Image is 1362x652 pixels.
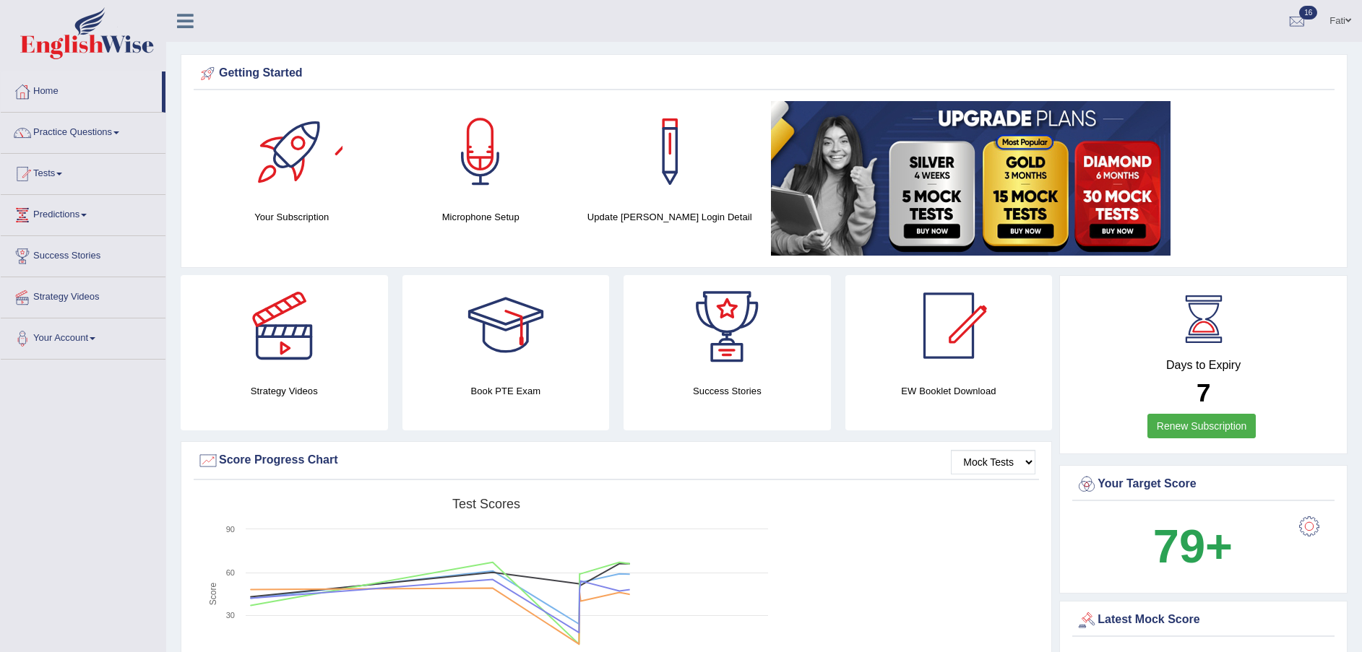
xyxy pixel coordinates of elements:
[1,113,165,149] a: Practice Questions
[226,525,235,534] text: 90
[1,195,165,231] a: Predictions
[197,450,1035,471] div: Score Progress Chart
[845,383,1053,399] h4: EW Booklet Download
[208,583,218,606] tspan: Score
[1076,359,1331,372] h4: Days to Expiry
[393,209,567,225] h4: Microphone Setup
[1,236,165,272] a: Success Stories
[582,209,757,225] h4: Update [PERSON_NAME] Login Detail
[1,318,165,355] a: Your Account
[1,154,165,190] a: Tests
[402,383,610,399] h4: Book PTE Exam
[1153,520,1233,573] b: 79+
[624,383,831,399] h4: Success Stories
[452,497,520,511] tspan: Test scores
[1197,378,1210,407] b: 7
[226,568,235,577] text: 60
[1147,414,1257,438] a: Renew Subscription
[181,383,388,399] h4: Strategy Videos
[204,209,379,225] h4: Your Subscription
[226,611,235,620] text: 30
[1076,609,1331,631] div: Latest Mock Score
[771,101,1171,256] img: small5.jpg
[1076,474,1331,495] div: Your Target Score
[1,277,165,313] a: Strategy Videos
[1299,6,1317,19] span: 16
[1,71,162,108] a: Home
[197,63,1331,84] div: Getting Started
